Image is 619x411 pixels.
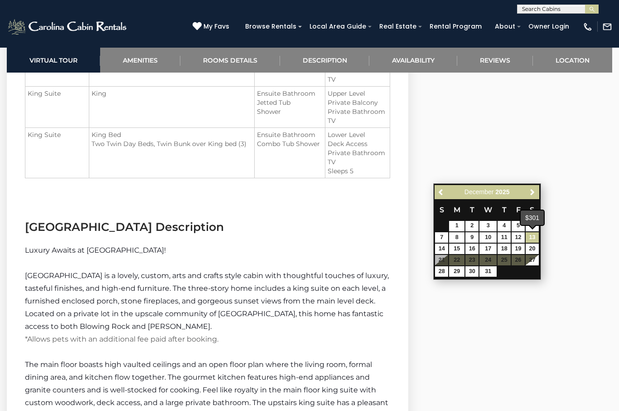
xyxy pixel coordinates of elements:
a: 12 [512,232,525,243]
a: 29 [449,266,464,277]
img: phone-regular-white.png [583,22,593,32]
a: 28 [435,266,448,277]
li: Combo Tub Shower [257,139,322,148]
a: 11 [498,232,511,243]
a: 17 [479,244,497,254]
p: *Allows pets with an additional fee paid after booking. [25,333,390,358]
span: Tuesday [470,205,474,214]
span: Friday [516,205,521,214]
a: 31 [479,266,497,277]
a: 30 [465,266,479,277]
a: 15 [449,244,464,254]
span: 2025 [495,188,509,196]
img: White-1-2.png [7,18,129,36]
span: [GEOGRAPHIC_DATA] is a lovely, custom, arts and crafts style cabin with thoughtful touches of lux... [25,271,389,331]
a: 19 [512,244,525,254]
a: Rooms Details [180,48,280,73]
a: About [490,20,520,34]
a: Rental Program [425,20,486,34]
li: Private Balcony [328,98,387,107]
a: 9 [465,232,479,243]
td: King Suite [25,87,89,128]
li: Two Twin Day Beds, Twin Bunk over King bed (3) [92,139,252,148]
span: Sunday [440,205,444,214]
li: Lower Level [328,130,387,139]
a: Virtual Tour [7,48,100,73]
a: Owner Login [524,20,574,34]
li: Sleeps 5 [328,166,387,176]
a: 16 [465,244,479,254]
span: Saturday [530,205,534,214]
span: Thursday [502,205,507,214]
a: Local Area Guide [305,20,371,34]
span: Previous [438,188,445,196]
td: King Suite [25,128,89,178]
a: 5 [512,221,525,231]
li: Shower [257,107,322,116]
a: 7 [435,232,448,243]
li: TV [328,157,387,166]
li: TV [328,75,387,84]
span: December [464,188,494,196]
img: mail-regular-white.png [602,22,612,32]
span: Wednesday [484,205,492,214]
li: King Bed [92,130,252,139]
a: 10 [479,232,497,243]
li: Private Bathroom [328,148,387,157]
a: 20 [526,244,539,254]
a: 3 [479,221,497,231]
a: Previous [435,186,447,198]
li: Private Bathroom [328,107,387,116]
a: Availability [369,48,457,73]
li: Upper Level [328,89,387,98]
a: Browse Rentals [241,20,301,34]
li: Deck Access [328,139,387,148]
a: Description [280,48,370,73]
a: Amenities [100,48,180,73]
div: $301 [521,210,544,225]
span: My Favs [203,22,229,31]
span: Next [529,188,536,196]
a: 8 [449,232,464,243]
a: Location [533,48,612,73]
span: King [92,89,106,98]
a: 27 [526,255,539,265]
a: Next [527,186,538,198]
a: My Favs [193,22,232,32]
a: 1 [449,221,464,231]
a: 4 [498,221,511,231]
li: Ensuite Bathroom [257,130,322,139]
a: 14 [435,244,448,254]
a: 2 [465,221,479,231]
span: Luxury Awaits at [GEOGRAPHIC_DATA]! [25,246,166,254]
li: TV [328,116,387,125]
a: 6 [526,221,539,231]
a: Reviews [457,48,533,73]
li: Ensuite Bathroom [257,89,322,98]
span: Monday [454,205,460,214]
li: Jetted Tub [257,98,322,107]
a: 13 [526,232,539,243]
h3: [GEOGRAPHIC_DATA] Description [25,219,390,235]
a: 18 [498,244,511,254]
a: Real Estate [375,20,421,34]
